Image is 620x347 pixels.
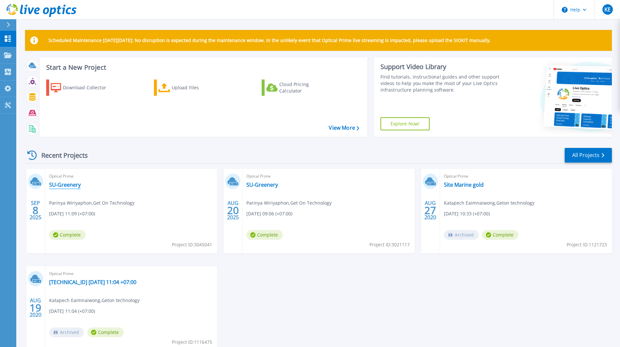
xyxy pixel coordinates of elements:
[227,208,239,213] span: 20
[49,308,95,315] span: [DATE] 11:04 (+07:00)
[246,199,332,207] span: Parinya Wiriyaphon , Get On Technology
[49,199,134,207] span: Parinya Wiriyaphon , Get On Technology
[482,230,518,240] span: Complete
[380,117,430,130] a: Explore Now!
[49,327,84,337] span: Archived
[49,230,86,240] span: Complete
[172,241,212,248] span: Project ID: 3045041
[49,181,81,188] a: SU-Greenery
[33,208,38,213] span: 8
[444,199,534,207] span: Katapech Eaimnaiwong , Geton technology
[444,173,608,180] span: Optical Prime
[262,80,334,96] a: Cloud Pricing Calculator
[49,297,140,304] span: Katapech Eaimnaiwong , Geton technology
[49,279,136,285] a: [TECHNICAL_ID] [DATE] 11:04 +07:00
[227,198,239,222] div: AUG 2025
[46,80,119,96] a: Download Collector
[48,38,491,43] p: Scheduled Maintenance [DATE][DATE]: No disruption is expected during the maintenance window. In t...
[29,198,42,222] div: SEP 2025
[604,7,611,12] span: KE
[369,241,410,248] span: Project ID: 3021117
[87,327,124,337] span: Complete
[172,81,224,94] div: Upload Files
[444,181,484,188] a: Site Marine gold
[246,181,278,188] a: SU-Greenery
[30,305,41,311] span: 19
[444,210,490,217] span: [DATE] 10:33 (+07:00)
[279,81,331,94] div: Cloud Pricing Calculator
[444,230,479,240] span: Archived
[380,63,502,71] div: Support Video Library
[154,80,227,96] a: Upload Files
[246,210,292,217] span: [DATE] 09:06 (+07:00)
[49,210,95,217] span: [DATE] 11:09 (+07:00)
[25,147,97,163] div: Recent Projects
[63,81,115,94] div: Download Collector
[567,241,607,248] span: Project ID: 1121723
[29,296,42,320] div: AUG 2020
[424,198,436,222] div: AUG 2020
[46,64,359,71] h3: Start a New Project
[329,125,359,131] a: View More
[49,173,213,180] span: Optical Prime
[246,173,410,180] span: Optical Prime
[246,230,283,240] span: Complete
[172,339,212,346] span: Project ID: 1116475
[49,270,213,277] span: Optical Prime
[424,208,436,213] span: 27
[380,74,502,93] div: Find tutorials, instructional guides and other support videos to help you make the most of your L...
[565,148,612,163] a: All Projects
